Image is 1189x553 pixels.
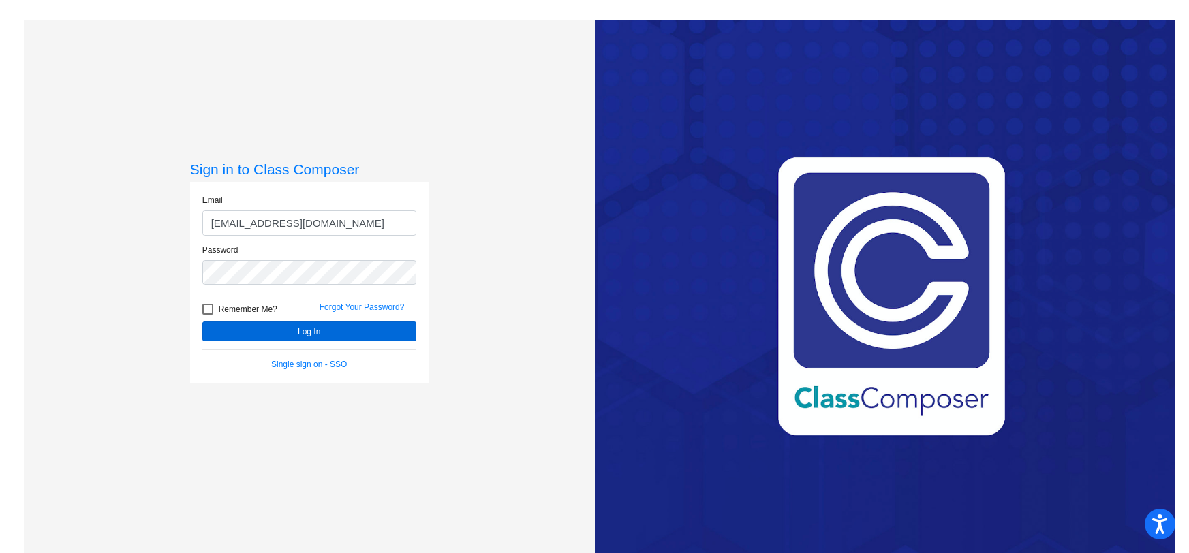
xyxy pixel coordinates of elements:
[271,360,347,369] a: Single sign on - SSO
[190,161,429,178] h3: Sign in to Class Composer
[219,301,277,317] span: Remember Me?
[320,302,405,312] a: Forgot Your Password?
[202,321,416,341] button: Log In
[202,244,238,256] label: Password
[202,194,223,206] label: Email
